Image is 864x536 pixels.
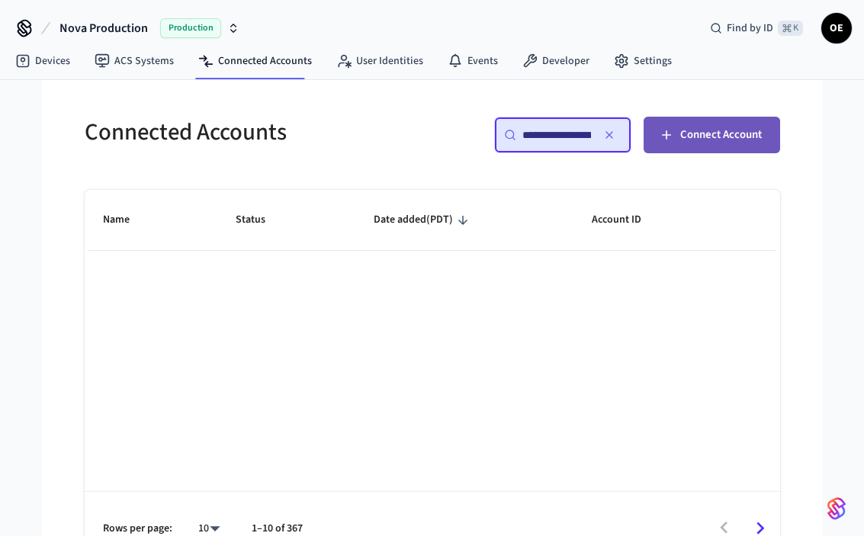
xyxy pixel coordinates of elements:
[644,117,780,153] button: Connect Account
[602,47,684,75] a: Settings
[236,208,285,232] span: Status
[3,47,82,75] a: Devices
[827,496,846,521] img: SeamLogoGradient.69752ec5.svg
[103,208,149,232] span: Name
[85,190,780,251] table: sticky table
[160,18,221,38] span: Production
[592,208,661,232] span: Account ID
[186,47,324,75] a: Connected Accounts
[374,208,473,232] span: Date added(PDT)
[778,21,803,36] span: ⌘ K
[680,125,762,145] span: Connect Account
[510,47,602,75] a: Developer
[435,47,510,75] a: Events
[727,21,773,36] span: Find by ID
[324,47,435,75] a: User Identities
[82,47,186,75] a: ACS Systems
[698,14,815,42] div: Find by ID⌘ K
[821,13,852,43] button: OE
[59,19,148,37] span: Nova Production
[85,117,423,148] h5: Connected Accounts
[823,14,850,42] span: OE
